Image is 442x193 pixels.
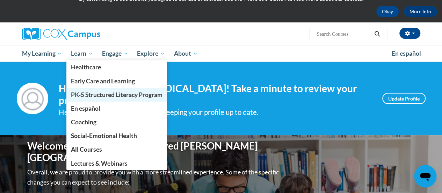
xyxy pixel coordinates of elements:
a: En español [387,46,426,61]
button: Search [372,30,382,38]
div: Main menu [17,46,426,62]
a: Healthcare [66,60,167,74]
span: Healthcare [71,63,101,71]
span: Social-Emotional Health [71,132,137,139]
a: Explore [132,46,169,62]
span: Early Care and Learning [71,77,135,85]
span: All Courses [71,146,102,153]
h1: Welcome to the new and improved [PERSON_NAME][GEOGRAPHIC_DATA] [27,140,281,164]
img: Cox Campus [22,28,100,40]
a: Engage [97,46,133,62]
input: Search Courses [316,30,372,38]
a: En español [66,102,167,115]
button: Okay [376,6,399,17]
a: About [169,46,202,62]
a: Update Profile [382,93,426,104]
iframe: Button to launch messaging window [414,165,436,187]
a: PK-5 Structured Literacy Program [66,88,167,102]
a: Lectures & Webinars [66,157,167,170]
a: All Courses [66,143,167,156]
button: Account Settings [399,28,420,39]
p: Overall, we are proud to provide you with a more streamlined experience. Some of the specific cha... [27,167,281,187]
span: Coaching [71,118,96,126]
span: Engage [102,49,128,58]
span: My Learning [22,49,62,58]
span: Learn [71,49,93,58]
img: Profile Image [17,83,48,114]
a: Cox Campus [22,28,148,40]
span: PK-5 Structured Literacy Program [71,91,162,98]
span: Explore [137,49,165,58]
div: Help improve your experience by keeping your profile up to date. [59,106,372,118]
a: Learn [66,46,97,62]
a: More Info [404,6,437,17]
a: Early Care and Learning [66,74,167,88]
span: En español [71,105,100,112]
a: My Learning [17,46,67,62]
a: Coaching [66,115,167,129]
span: About [174,49,198,58]
span: En español [392,50,421,57]
span: Lectures & Webinars [71,160,128,167]
h4: Hi [PERSON_NAME][MEDICAL_DATA]! Take a minute to review your profile. [59,83,372,106]
a: Social-Emotional Health [66,129,167,143]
